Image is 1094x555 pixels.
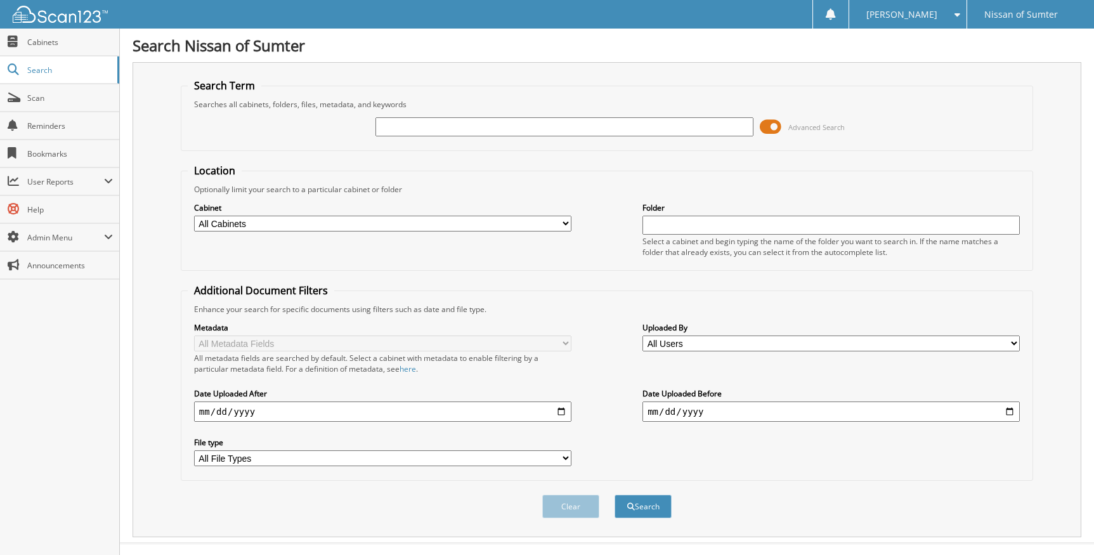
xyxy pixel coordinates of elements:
[194,402,571,422] input: start
[27,232,104,243] span: Admin Menu
[188,304,1026,315] div: Enhance your search for specific documents using filters such as date and file type.
[188,99,1026,110] div: Searches all cabinets, folders, files, metadata, and keywords
[27,260,113,271] span: Announcements
[27,121,113,131] span: Reminders
[642,402,1020,422] input: end
[188,184,1026,195] div: Optionally limit your search to a particular cabinet or folder
[27,37,113,48] span: Cabinets
[866,11,937,18] span: [PERSON_NAME]
[642,202,1020,213] label: Folder
[615,495,672,518] button: Search
[788,122,845,132] span: Advanced Search
[133,35,1081,56] h1: Search Nissan of Sumter
[194,437,571,448] label: File type
[642,388,1020,399] label: Date Uploaded Before
[13,6,108,23] img: scan123-logo-white.svg
[27,148,113,159] span: Bookmarks
[194,202,571,213] label: Cabinet
[194,322,571,333] label: Metadata
[400,363,416,374] a: here
[188,79,261,93] legend: Search Term
[642,236,1020,258] div: Select a cabinet and begin typing the name of the folder you want to search in. If the name match...
[27,204,113,215] span: Help
[27,65,111,75] span: Search
[542,495,599,518] button: Clear
[27,93,113,103] span: Scan
[188,164,242,178] legend: Location
[642,322,1020,333] label: Uploaded By
[194,388,571,399] label: Date Uploaded After
[27,176,104,187] span: User Reports
[194,353,571,374] div: All metadata fields are searched by default. Select a cabinet with metadata to enable filtering b...
[984,11,1058,18] span: Nissan of Sumter
[188,284,334,297] legend: Additional Document Filters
